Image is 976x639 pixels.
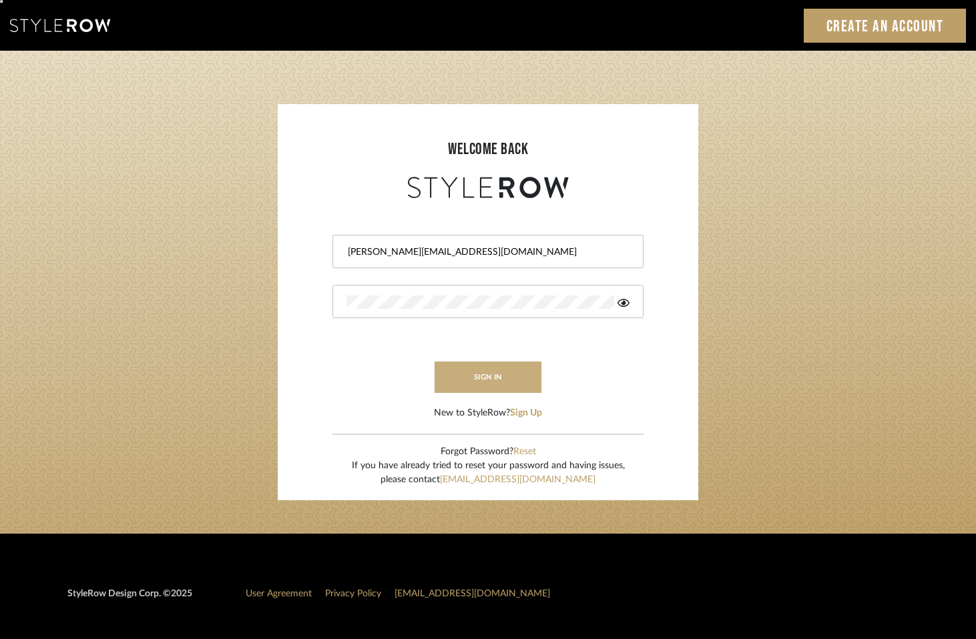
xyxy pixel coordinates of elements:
[291,137,685,161] div: welcome back
[352,445,625,459] div: Forgot Password?
[434,406,542,420] div: New to StyleRow?
[246,589,312,598] a: User Agreement
[513,445,536,459] button: Reset
[67,587,192,612] div: StyleRow Design Corp. ©2025
[352,459,625,487] div: If you have already tried to reset your password and having issues, please contact
[510,406,542,420] button: Sign Up
[804,9,967,43] a: Create an Account
[325,589,381,598] a: Privacy Policy
[395,589,550,598] a: [EMAIL_ADDRESS][DOMAIN_NAME]
[435,362,541,393] button: sign in
[440,475,595,484] a: [EMAIL_ADDRESS][DOMAIN_NAME]
[346,245,626,259] input: Email Address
